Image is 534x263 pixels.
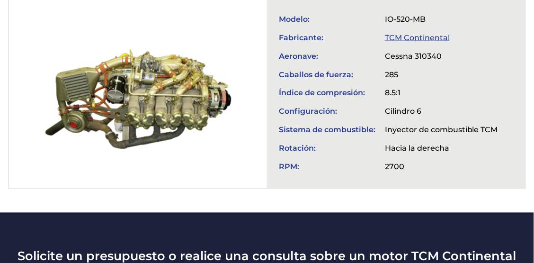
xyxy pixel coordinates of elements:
[380,65,503,84] td: 285
[380,139,503,158] td: Hacia la derecha
[380,158,503,176] td: 2700
[274,84,380,102] td: Índice de compresión:
[385,33,450,42] a: TCM Continental
[380,102,503,121] td: Cilindro 6
[380,121,503,139] td: Inyector de combustible TCM
[274,121,380,139] td: Sistema de combustible:
[274,139,380,158] td: Rotación:
[380,10,503,28] td: IO-520-MB
[274,47,380,65] td: Aeronave:
[274,158,380,176] td: RPM:
[380,84,503,102] td: 8.5:1
[274,102,380,121] td: Configuración:
[274,28,380,47] td: Fabricante:
[380,47,503,65] td: Cessna 310340
[274,65,380,84] td: Caballos de fuerza:
[274,10,380,28] td: Modelo:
